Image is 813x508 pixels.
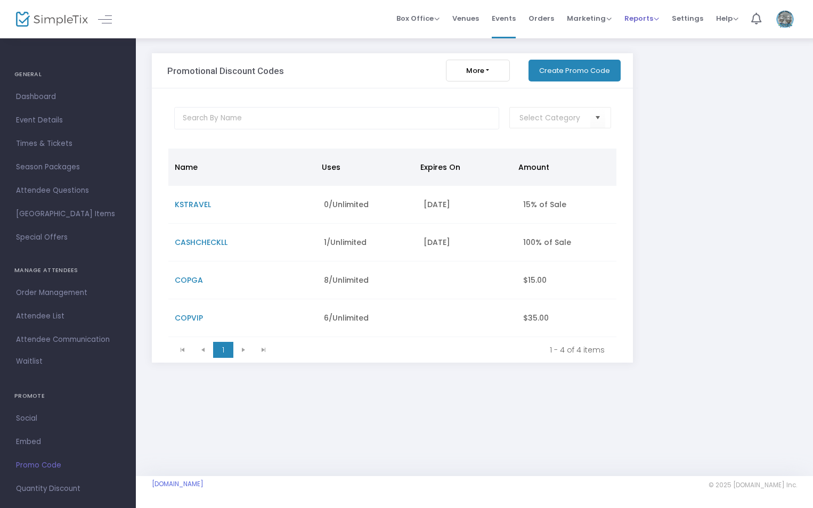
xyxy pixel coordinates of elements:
[523,313,549,323] span: $35.00
[519,112,590,124] input: NO DATA FOUND
[523,275,547,285] span: $15.00
[523,237,571,248] span: 100% of Sale
[424,199,510,210] div: [DATE]
[396,13,440,23] span: Box Office
[168,149,616,337] div: Data table
[452,5,479,32] span: Venues
[420,162,460,173] span: Expires On
[567,13,612,23] span: Marketing
[175,275,203,285] span: COPGA
[529,60,621,81] button: Create Promo Code
[16,458,120,472] span: Promo Code
[518,162,549,173] span: Amount
[16,286,120,300] span: Order Management
[174,107,499,129] input: Search By Name
[16,435,120,449] span: Embed
[446,60,510,81] button: More
[167,65,284,76] h3: Promotional Discount Codes
[175,313,203,323] span: COPVIP
[16,356,43,367] span: Waitlist
[281,345,605,355] kendo-pager-info: 1 - 4 of 4 items
[175,162,198,173] span: Name
[16,90,120,104] span: Dashboard
[16,309,120,323] span: Attendee List
[16,333,120,347] span: Attendee Communication
[324,313,369,323] span: 6/Unlimited
[213,342,233,358] span: Page 1
[16,207,120,221] span: [GEOGRAPHIC_DATA] Items
[14,64,121,85] h4: GENERAL
[709,481,797,489] span: © 2025 [DOMAIN_NAME] Inc.
[322,162,340,173] span: Uses
[16,160,120,174] span: Season Packages
[152,480,204,488] a: [DOMAIN_NAME]
[529,5,554,32] span: Orders
[324,275,369,285] span: 8/Unlimited
[523,199,566,210] span: 15% of Sale
[16,113,120,127] span: Event Details
[324,199,369,210] span: 0/Unlimited
[716,13,738,23] span: Help
[624,13,659,23] span: Reports
[175,237,227,248] span: CASHCHECKLL
[672,5,703,32] span: Settings
[14,260,121,281] h4: MANAGE ATTENDEES
[14,386,121,407] h4: PROMOTE
[16,482,120,496] span: Quantity Discount
[16,412,120,425] span: Social
[16,184,120,198] span: Attendee Questions
[324,237,367,248] span: 1/Unlimited
[424,237,510,248] div: [DATE]
[590,107,605,129] button: Select
[16,137,120,151] span: Times & Tickets
[175,199,211,210] span: KSTRAVEL
[492,5,516,32] span: Events
[16,231,120,244] span: Special Offers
